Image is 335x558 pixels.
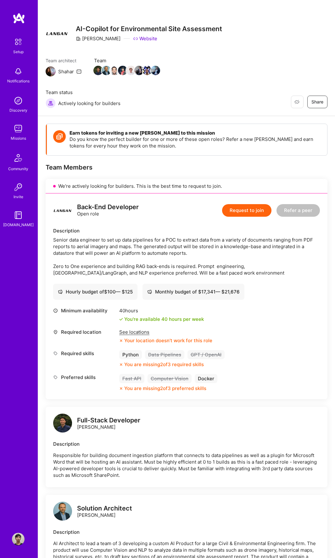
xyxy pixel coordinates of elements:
div: Docker [195,374,217,383]
div: [DOMAIN_NAME] [3,221,34,228]
div: Notifications [7,78,30,84]
div: [PERSON_NAME] [77,505,132,518]
div: Invite [14,193,23,200]
a: logo [53,414,72,434]
span: Share [311,99,323,105]
div: 40 hours [119,307,204,314]
i: icon Tag [53,351,58,356]
a: Team Member Avatar [102,65,110,76]
div: You're available 40 hours per week [119,316,204,322]
a: User Avatar [10,533,26,545]
img: logo [53,502,72,521]
div: Required location [53,329,116,335]
img: logo [13,13,25,24]
a: Team Member Avatar [94,65,102,76]
img: Token icon [53,130,66,143]
div: Discovery [9,107,27,114]
div: Solution Architect [77,505,132,512]
img: Team Member Avatar [118,66,127,75]
div: Description [53,529,320,535]
span: Team architect [46,57,81,64]
img: teamwork [12,122,25,135]
div: Data Pipelines [145,350,184,359]
div: Required skills [53,350,116,357]
a: Team Member Avatar [143,65,151,76]
i: icon Mail [76,69,81,74]
i: icon Check [119,317,123,321]
i: icon Tag [53,375,58,380]
img: Invite [12,181,25,193]
i: icon Location [53,330,58,334]
img: Team Member Avatar [93,66,103,75]
div: We’re actively looking for builders. This is the best time to request to join. [46,179,327,193]
div: Community [8,165,28,172]
a: Team Member Avatar [127,65,135,76]
div: Fast API [119,374,144,383]
img: setup [12,35,25,48]
h3: AI-Copilot for Environmental Site Assessment [76,25,222,33]
div: Team Members [46,163,327,171]
img: Team Architect [46,66,56,76]
img: Team Member Avatar [134,66,144,75]
span: Team [94,57,159,64]
div: Monthly budget of $ 17,341 — $ 21,676 [147,288,240,295]
div: You are missing 2 of 3 required skills [124,361,204,368]
div: Preferred skills [53,374,116,381]
img: discovery [12,94,25,107]
div: GPT / OpenAI [187,350,225,359]
i: icon CloseOrange [119,363,123,366]
a: Team Member Avatar [110,65,119,76]
img: Team Member Avatar [126,66,136,75]
i: icon Cash [58,289,63,294]
div: Setup [13,48,24,55]
div: [PERSON_NAME] [76,35,120,42]
div: Description [53,227,320,234]
img: bell [12,65,25,78]
a: Team Member Avatar [135,65,143,76]
div: Shahar [58,68,74,75]
img: Actively looking for builders [46,98,56,108]
a: Team Member Avatar [119,65,127,76]
i: icon CloseOrange [119,339,123,343]
p: Responsible for building document ingestion platform that connects to data pipelines as well as a... [53,452,320,478]
div: Full-Stack Developer [77,417,140,424]
img: Team Member Avatar [102,66,111,75]
button: Refer a peer [276,204,320,217]
p: Do you know the perfect builder for one or more of these open roles? Refer a new [PERSON_NAME] an... [70,136,321,149]
div: Your location doesn’t work for this role [119,337,212,344]
img: Team Member Avatar [151,66,160,75]
div: You are missing 2 of 3 preferred skills [124,385,206,392]
img: Team Member Avatar [110,66,119,75]
div: Hourly budget of $ 100 — $ 125 [58,288,133,295]
a: logo [53,502,72,522]
a: Website [133,35,157,42]
img: User Avatar [12,533,25,545]
div: [PERSON_NAME] [77,417,140,430]
span: Team status [46,89,120,96]
div: Open role [77,204,139,217]
div: See locations [119,329,212,335]
a: Team Member Avatar [151,65,159,76]
div: Description [53,441,320,447]
div: Missions [11,135,26,142]
i: icon CloseOrange [119,387,123,390]
i: icon Cash [147,289,152,294]
div: Python [119,350,142,359]
img: logo [53,414,72,432]
div: Minimum availability [53,307,116,314]
i: icon CompanyGray [76,36,81,41]
h4: Earn tokens for inviting a new [PERSON_NAME] to this mission [70,130,321,136]
img: Company Logo [46,22,68,45]
img: Team Member Avatar [142,66,152,75]
i: icon Clock [53,308,58,313]
div: Senior data engineer to set up data pipelines for a POC to extract data from a variety of documen... [53,237,320,276]
button: Request to join [222,204,271,217]
div: Back-End Developer [77,204,139,210]
span: Actively looking for builders [58,100,120,107]
i: icon EyeClosed [294,99,299,104]
div: Computer Vision [148,374,192,383]
img: Community [11,150,26,165]
img: guide book [12,209,25,221]
img: logo [53,201,72,220]
button: Share [307,96,327,108]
